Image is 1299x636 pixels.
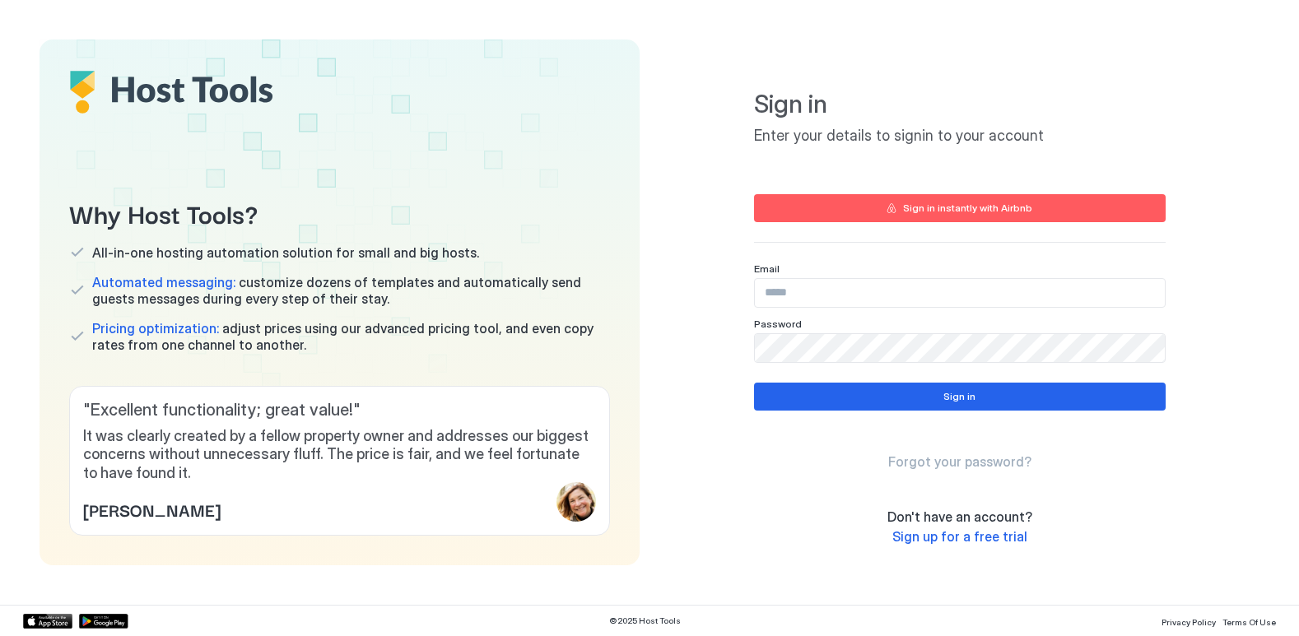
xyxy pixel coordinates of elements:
span: Password [754,318,802,330]
a: Privacy Policy [1162,612,1216,629]
span: All-in-one hosting automation solution for small and big hosts. [92,244,479,261]
a: Google Play Store [79,614,128,629]
a: Forgot your password? [888,453,1031,471]
span: " Excellent functionality; great value! " [83,400,596,420]
div: Sign in instantly with Airbnb [903,201,1032,216]
span: adjust prices using our advanced pricing tool, and even copy rates from one channel to another. [92,320,610,353]
span: Email [754,262,780,275]
input: Input Field [755,279,1165,307]
a: Sign up for a free trial [892,528,1027,545]
span: © 2025 Host Tools [609,615,681,626]
a: Terms Of Use [1222,612,1276,629]
span: It was clearly created by a fellow property owner and addresses our biggest concerns without unne... [83,427,596,483]
span: customize dozens of templates and automatically send guests messages during every step of their s... [92,274,610,307]
span: Don't have an account? [887,508,1032,525]
span: Automated messaging: [92,274,235,290]
span: Why Host Tools? [69,194,610,231]
a: App Store [23,614,72,629]
span: Terms Of Use [1222,617,1276,627]
div: Sign in [943,389,975,404]
span: Privacy Policy [1162,617,1216,627]
span: Sign up for a free trial [892,528,1027,545]
button: Sign in [754,383,1166,411]
span: Sign in [754,89,1166,120]
span: Forgot your password? [888,453,1031,470]
div: profile [556,482,596,522]
input: Input Field [755,334,1165,362]
button: Sign in instantly with Airbnb [754,194,1166,222]
span: [PERSON_NAME] [83,497,221,522]
span: Pricing optimization: [92,320,219,337]
span: Enter your details to signin to your account [754,127,1166,146]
